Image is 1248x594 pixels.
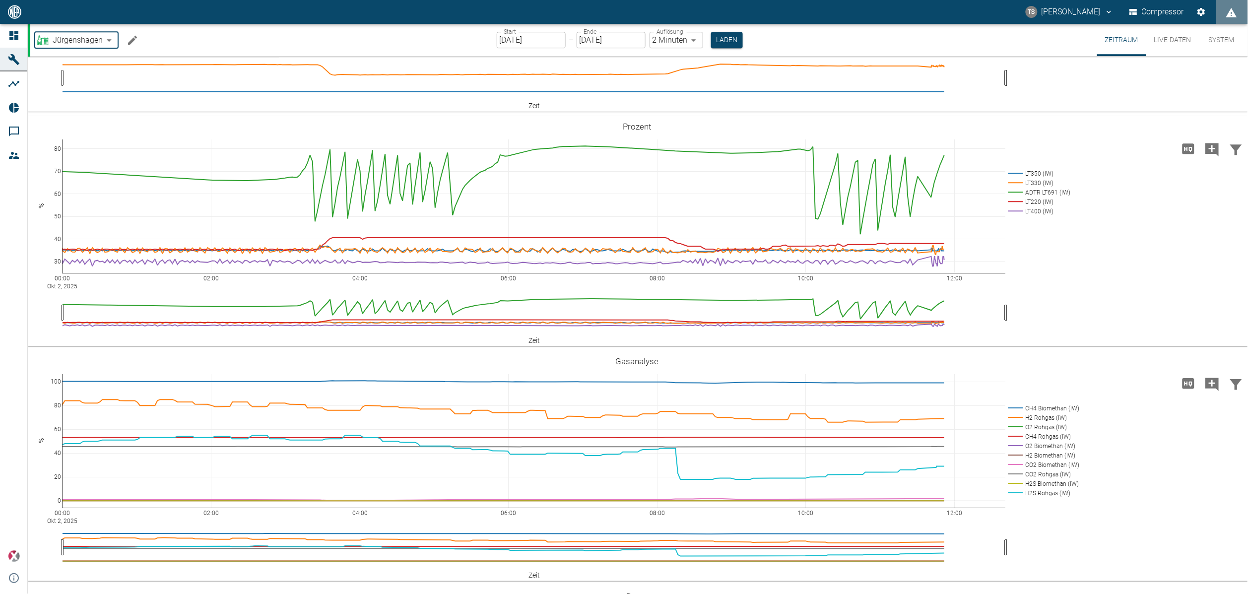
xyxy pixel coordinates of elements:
label: Ende [584,27,596,36]
label: Auflösung [657,27,683,36]
span: Jürgenshagen [53,34,103,46]
button: Machine bearbeiten [123,30,142,50]
button: Daten filtern [1224,371,1248,396]
div: 2 Minuten [650,32,703,48]
button: Compressor [1127,3,1186,21]
img: logo [7,5,22,18]
input: DD.MM.YYYY [577,32,646,48]
button: System [1199,24,1244,56]
p: – [569,34,574,46]
img: Xplore Logo [8,550,20,562]
label: Start [504,27,516,36]
button: Zeitraum [1097,24,1146,56]
button: Kommentar hinzufügen [1200,371,1224,396]
a: Jürgenshagen [37,34,103,46]
div: TS [1026,6,1038,18]
button: Live-Daten [1146,24,1199,56]
span: Hohe Auflösung [1177,378,1200,388]
input: DD.MM.YYYY [497,32,566,48]
button: Daten filtern [1224,136,1248,162]
button: Einstellungen [1192,3,1210,21]
button: timo.streitbuerger@arcanum-energy.de [1024,3,1115,21]
button: Kommentar hinzufügen [1200,136,1224,162]
button: Laden [711,32,743,48]
span: Hohe Auflösung [1177,143,1200,153]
